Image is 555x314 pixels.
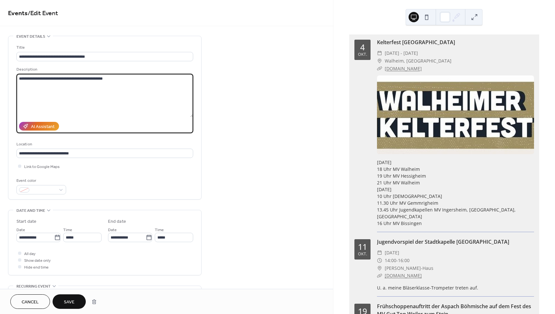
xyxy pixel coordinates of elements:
a: [DOMAIN_NAME] [385,272,422,279]
span: / Edit Event [28,7,58,20]
span: Recurring event [16,283,51,290]
span: [PERSON_NAME]-Haus [385,264,433,272]
span: - [396,257,398,264]
div: Location [16,141,192,148]
a: [DOMAIN_NAME] [385,65,422,72]
div: ​ [377,264,382,272]
div: ​ [377,257,382,264]
span: All day [24,250,35,257]
span: Date [108,227,117,233]
span: [DATE] [385,249,399,257]
span: Event details [16,33,45,40]
span: Cancel [22,299,39,306]
div: ​ [377,57,382,65]
div: 4 [360,43,365,51]
div: Start date [16,218,36,225]
div: [DATE] 18 Uhr MV Walheim 19 Uhr MV Hessigheim 21 Uhr MV Walheim [DATE] 10 Uhr [DEMOGRAPHIC_DATA] ... [377,159,534,227]
span: Date [16,227,25,233]
button: Save [53,294,86,309]
span: 14:00 [385,257,396,264]
div: ​ [377,65,382,73]
div: ​ [377,249,382,257]
a: Jugendvorspiel der Stadtkapelle [GEOGRAPHIC_DATA] [377,238,509,245]
a: Kelterfest [GEOGRAPHIC_DATA] [377,39,455,46]
button: Cancel [10,294,50,309]
div: Description [16,66,192,73]
span: Save [64,299,74,306]
div: End date [108,218,126,225]
span: Walheim, [GEOGRAPHIC_DATA] [385,57,451,65]
div: ​ [377,272,382,280]
span: [DATE] - [DATE] [385,49,418,57]
div: AI Assistant [31,123,55,130]
span: Time [63,227,72,233]
div: Event color [16,177,65,184]
div: Okt. [358,53,367,57]
span: Date and time [16,207,45,214]
div: 11 [358,243,367,251]
span: Show date only [24,257,51,264]
span: Time [155,227,164,233]
span: Link to Google Maps [24,163,60,170]
span: Hide end time [24,264,49,271]
a: Events [8,7,28,20]
button: AI Assistant [19,122,59,131]
div: ​ [377,49,382,57]
div: U. a. meine Bläserklasse-Trompeter treten auf. [377,284,534,291]
div: Okt. [358,252,367,256]
div: Title [16,44,192,51]
span: 16:00 [398,257,410,264]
